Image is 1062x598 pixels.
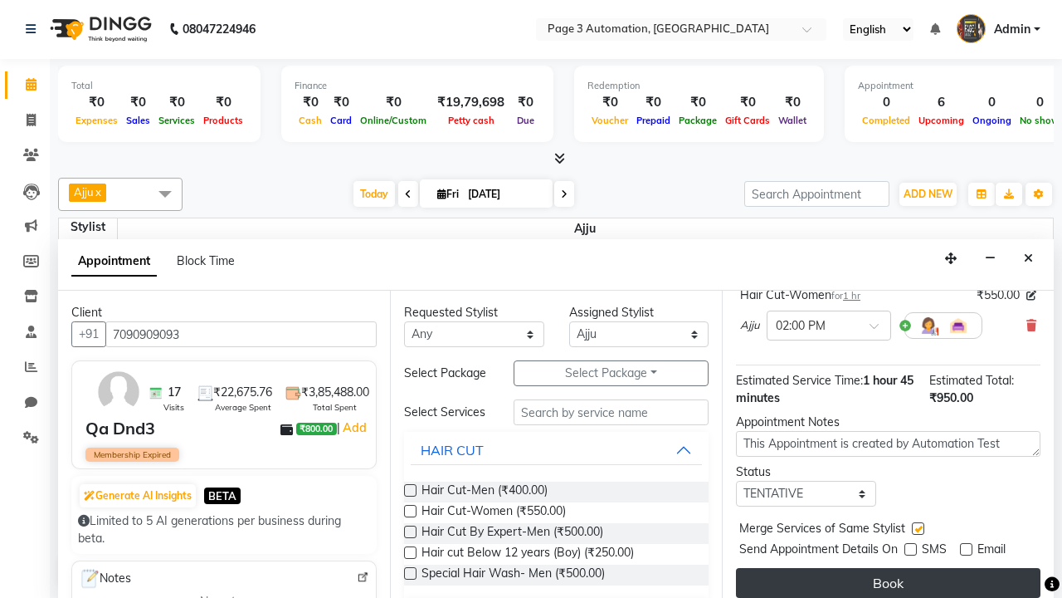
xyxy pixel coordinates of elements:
[404,304,544,321] div: Requested Stylist
[199,115,247,126] span: Products
[95,368,143,416] img: avatar
[421,482,548,502] span: Hair Cut-Men (₹400.00)
[79,568,131,590] span: Notes
[675,93,721,112] div: ₹0
[736,373,863,388] span: Estimated Service Time:
[85,416,155,441] div: Qa Dnd3
[1026,291,1036,301] i: Edit price
[739,520,905,541] span: Merge Services of Same Stylist
[914,93,968,112] div: 6
[858,115,914,126] span: Completed
[511,93,540,112] div: ₹0
[295,115,326,126] span: Cash
[71,93,122,112] div: ₹0
[632,93,675,112] div: ₹0
[163,401,184,414] span: Visits
[421,544,634,565] span: Hair cut Below 12 years (Boy) (₹250.00)
[918,316,938,336] img: Hairdresser.png
[122,93,154,112] div: ₹0
[929,373,1014,388] span: Estimated Total:
[154,115,199,126] span: Services
[922,541,947,561] span: SMS
[736,463,876,481] div: Status
[421,523,603,544] span: Hair Cut By Expert-Men (₹500.00)
[118,218,1054,239] span: Ajju
[736,568,1040,598] button: Book
[675,115,721,126] span: Package
[337,418,369,438] span: |
[994,21,1030,38] span: Admin
[948,316,968,336] img: Interior.png
[831,290,860,301] small: for
[353,181,395,207] span: Today
[71,115,122,126] span: Expenses
[71,321,106,347] button: +91
[295,93,326,112] div: ₹0
[71,247,157,277] span: Appointment
[463,182,546,207] input: 2025-10-03
[356,115,431,126] span: Online/Custom
[421,565,605,586] span: Special Hair Wash- Men (₹500.00)
[411,435,702,465] button: HAIR CUT
[929,390,973,405] span: ₹950.00
[213,384,272,401] span: ₹22,675.76
[774,115,811,126] span: Wallet
[721,115,774,126] span: Gift Cards
[71,304,377,321] div: Client
[1016,246,1040,272] button: Close
[587,93,632,112] div: ₹0
[154,93,199,112] div: ₹0
[421,502,566,523] span: Hair Cut-Women (₹550.00)
[977,541,1006,561] span: Email
[122,115,154,126] span: Sales
[168,384,181,401] span: 17
[431,93,511,112] div: ₹19,79,698
[204,488,241,503] span: BETA
[392,404,501,421] div: Select Services
[740,317,760,334] span: Ajju
[721,93,774,112] div: ₹0
[356,93,431,112] div: ₹0
[295,79,540,93] div: Finance
[843,290,860,301] span: 1 hr
[444,115,499,126] span: Petty cash
[85,448,179,462] span: Membership Expired
[513,115,538,126] span: Due
[183,6,256,52] b: 08047224946
[78,512,370,547] div: Limited to 5 AI generations per business during beta.
[968,115,1016,126] span: Ongoing
[569,304,709,321] div: Assigned Stylist
[313,401,357,414] span: Total Spent
[774,93,811,112] div: ₹0
[59,218,117,236] div: Stylist
[587,79,811,93] div: Redemption
[340,418,369,438] a: Add
[977,287,1020,304] span: ₹550.00
[744,181,889,207] input: Search Appointment
[421,440,484,460] div: HAIR CUT
[904,188,952,200] span: ADD NEW
[587,115,632,126] span: Voucher
[301,384,369,401] span: ₹3,85,488.00
[296,423,336,436] span: ₹800.00
[736,414,1040,431] div: Appointment Notes
[105,321,377,347] input: Search by Name/Mobile/Email/Code
[326,115,356,126] span: Card
[199,93,247,112] div: ₹0
[433,188,463,200] span: Fri
[740,287,860,304] div: Hair Cut-Women
[94,185,101,199] a: x
[858,93,914,112] div: 0
[968,93,1016,112] div: 0
[914,115,968,126] span: Upcoming
[957,14,986,43] img: Admin
[392,365,501,382] div: Select Package
[326,93,356,112] div: ₹0
[632,115,675,126] span: Prepaid
[80,484,196,507] button: Generate AI Insights
[514,360,709,386] button: Select Package
[514,399,709,425] input: Search by service name
[739,541,898,561] span: Send Appointment Details On
[899,183,957,206] button: ADD NEW
[215,401,271,414] span: Average Spent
